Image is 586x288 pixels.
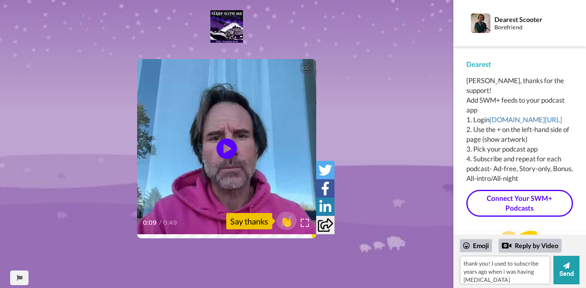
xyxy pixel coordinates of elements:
div: Reply by Video [499,239,562,253]
textarea: thank you! I used to subscribe years ago when i was having [MEDICAL_DATA] [MEDICAL_DATA] and it r... [460,256,550,284]
button: Send [553,256,579,284]
img: 294b7222-5d30-48a4-b5ee-0c7ffb5e09b2 [210,10,243,43]
img: Full screen [301,219,309,227]
span: 0:09 [143,218,157,228]
div: Borefriend [494,24,564,31]
span: / [159,218,162,228]
span: 👏 [276,215,297,228]
img: Profile Image [471,13,490,33]
div: Dearest Scooter [494,15,564,23]
div: CC [301,64,311,72]
span: 0:49 [163,218,177,228]
div: Say thanks [226,213,272,229]
div: [PERSON_NAME], thanks for the support! Add SWM+ feeds to your podcast app 1. Login 2. Use the + o... [466,76,573,183]
button: 👏 [276,212,297,230]
div: Emoji [460,239,492,252]
div: Reply by Video [502,241,512,251]
a: Connect Your SWM+ Podcasts [466,190,573,217]
div: Dearest [466,59,573,69]
a: [DOMAIN_NAME][URL] [490,115,562,124]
